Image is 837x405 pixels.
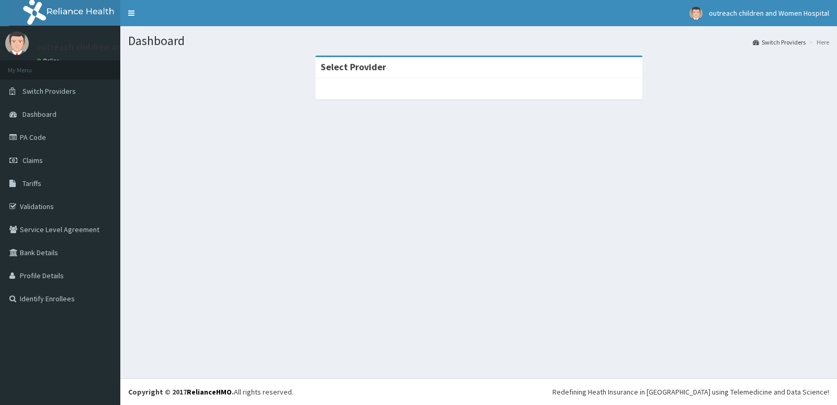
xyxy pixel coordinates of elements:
[807,38,829,47] li: Here
[709,8,829,18] span: outreach children and Women Hospital
[37,57,62,64] a: Online
[120,378,837,405] footer: All rights reserved.
[552,387,829,397] div: Redefining Heath Insurance in [GEOGRAPHIC_DATA] using Telemedicine and Data Science!
[22,86,76,96] span: Switch Providers
[128,387,234,397] strong: Copyright © 2017 .
[22,110,56,119] span: Dashboard
[689,7,703,20] img: User Image
[5,31,29,55] img: User Image
[22,179,41,188] span: Tariffs
[321,61,386,73] strong: Select Provider
[37,42,196,52] p: outreach children and Women Hospital
[128,34,829,48] h1: Dashboard
[187,387,232,397] a: RelianceHMO
[22,156,43,165] span: Claims
[753,38,806,47] a: Switch Providers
